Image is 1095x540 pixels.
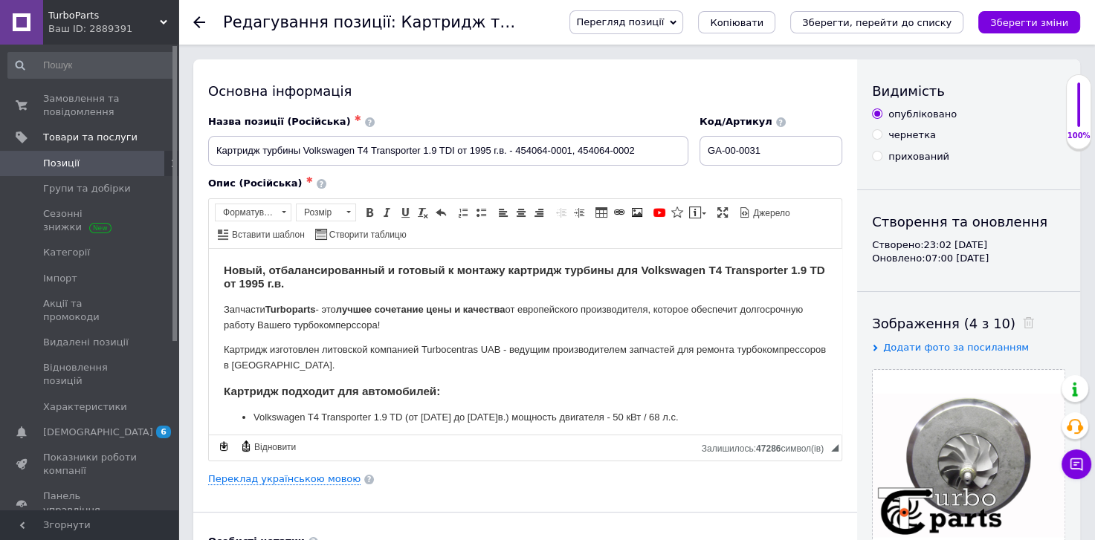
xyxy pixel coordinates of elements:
button: Зберегти зміни [978,11,1080,33]
div: Створення та оновлення [872,212,1065,231]
span: Видалені позиції [43,336,129,349]
a: Зробити резервну копію зараз [216,438,232,455]
iframe: Редактор, 66B2C1B5-8488-45CC-99B6-DE7D73CA0086 [209,249,842,435]
span: Копіювати [710,17,763,28]
span: Вставити шаблон [230,229,305,241]
div: Основна інформація [208,82,842,100]
span: Відновити [252,441,296,454]
a: Зображення [629,204,645,221]
span: 6 [156,426,171,438]
span: Показники роботи компанії [43,451,138,478]
button: Чат з покупцем [1062,449,1091,479]
div: Створено: 23:02 [DATE] [872,238,1065,252]
span: 47286 [756,443,781,454]
span: Товари та послуги [43,131,138,144]
a: Вставити іконку [669,204,685,221]
i: Зберегти зміни [990,17,1068,28]
div: Кiлькiсть символiв [702,440,831,454]
span: Позиції [43,157,80,170]
a: Відновити [238,438,298,455]
span: Сезонні знижки [43,207,138,234]
span: Джерело [751,207,790,220]
a: По центру [513,204,529,221]
a: Вставити/видалити маркований список [473,204,489,221]
a: Підкреслений (Ctrl+U) [397,204,413,221]
a: Вставити/Редагувати посилання (Ctrl+L) [611,204,627,221]
a: Розмір [296,204,356,221]
span: Групи та добірки [43,182,131,195]
span: Додати фото за посиланням [883,342,1029,353]
span: ✱ [306,175,313,185]
span: Замовлення та повідомлення [43,92,138,119]
input: Наприклад, H&M жіноча сукня зелена 38 розмір вечірня максі з блискітками [208,136,688,166]
a: Повернути (Ctrl+Z) [433,204,449,221]
div: Повернутися назад [193,16,205,28]
a: Додати відео з YouTube [651,204,668,221]
i: Зберегти, перейти до списку [802,17,952,28]
span: Форматування [216,204,277,221]
span: Перегляд позиції [576,16,664,27]
a: Жирний (Ctrl+B) [361,204,378,221]
a: Вставити повідомлення [687,204,708,221]
span: Код/Артикул [700,116,772,127]
span: Категорії [43,246,90,259]
div: Оновлено: 07:00 [DATE] [872,252,1065,265]
a: Вставити/видалити нумерований список [455,204,471,221]
a: Таблиця [593,204,610,221]
a: По правому краю [531,204,547,221]
button: Копіювати [698,11,775,33]
a: Переклад українською мовою [208,473,361,485]
a: Максимізувати [714,204,731,221]
div: 100% [1067,131,1091,141]
span: Розмір [297,204,341,221]
div: прихований [888,150,949,163]
a: Створити таблицю [313,226,409,242]
div: 100% Якість заповнення [1066,74,1091,149]
span: Панель управління [43,489,138,516]
span: Опис (Російська) [208,178,303,189]
span: Назва позиції (Російська) [208,116,351,127]
div: Видимість [872,82,1065,100]
span: Відновлення позицій [43,361,138,388]
button: Зберегти, перейти до списку [790,11,963,33]
span: Характеристики [43,400,127,414]
span: Потягніть для зміни розмірів [831,444,839,452]
a: По лівому краю [495,204,511,221]
input: Пошук [7,52,175,79]
span: [DEMOGRAPHIC_DATA] [43,426,153,439]
a: Вставити шаблон [216,226,307,242]
a: Форматування [215,204,291,221]
span: TurboParts [48,9,160,22]
span: Акції та промокоди [43,297,138,324]
a: Збільшити відступ [571,204,587,221]
a: Курсив (Ctrl+I) [379,204,395,221]
a: Джерело [737,204,792,221]
span: Створити таблицю [327,229,407,241]
span: Імпорт [43,272,77,285]
div: Ваш ID: 2889391 [48,22,178,36]
div: Зображення (4 з 10) [872,314,1065,333]
a: Видалити форматування [415,204,431,221]
a: Зменшити відступ [553,204,569,221]
div: опубліковано [888,108,957,121]
span: ✱ [355,114,361,123]
div: чернетка [888,129,936,142]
